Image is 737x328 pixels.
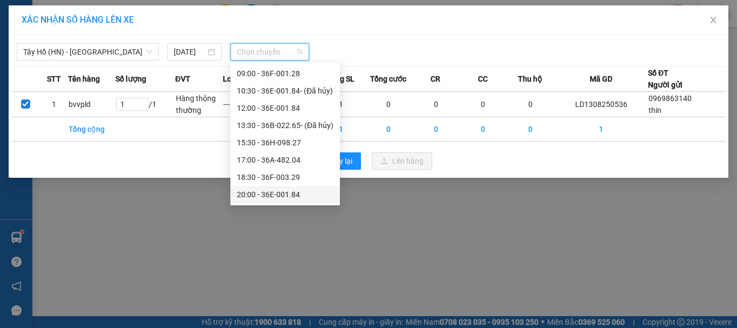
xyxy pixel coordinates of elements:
[431,73,440,85] span: CR
[115,92,175,117] td: / 1
[22,15,134,25] span: XÁC NHẬN SỐ HÀNG LÊN XE
[237,85,333,97] div: 10:30 - 36E-001.84 - (Đã hủy)
[237,119,333,131] div: 13:30 - 36B-022.65 - (Đã hủy)
[113,23,201,35] strong: PHIẾU GỬI HÀNG
[554,117,648,142] td: 1
[84,10,230,21] strong: CÔNG TY TNHH VĨNH QUANG
[223,73,257,85] span: Loại hàng
[223,92,270,117] td: ---
[237,137,333,149] div: 15:30 - 36H-098.27
[709,16,718,24] span: close
[327,73,354,85] span: Tổng SL
[237,44,303,60] span: Chọn chuyến
[23,44,152,60] span: Tây Hồ (HN) - Thanh Hóa
[237,154,333,166] div: 17:00 - 36A-482.04
[412,92,460,117] td: 0
[518,73,542,85] span: Thu hộ
[174,46,205,58] input: 13/08/2025
[507,92,554,117] td: 0
[237,171,333,183] div: 18:30 - 36F-003.29
[110,47,205,57] strong: : [DOMAIN_NAME]
[460,117,507,142] td: 0
[590,73,612,85] span: Mã GD
[40,92,69,117] td: 1
[649,106,661,115] span: thin
[110,49,135,57] span: Website
[370,73,406,85] span: Tổng cước
[507,117,554,142] td: 0
[122,37,192,45] strong: Hotline : 0889 23 23 23
[175,92,223,117] td: Hàng thông thường
[12,63,138,74] span: VP gửi:
[7,10,52,56] img: logo
[317,92,365,117] td: 1
[365,117,412,142] td: 0
[412,117,460,142] td: 0
[372,152,432,170] button: uploadLên hàng
[175,73,190,85] span: ĐVT
[237,68,333,79] div: 09:00 - 36F-001.28
[237,102,333,114] div: 12:00 - 36E-001.84
[44,63,139,74] span: Lasi House Linh Đam
[365,92,412,117] td: 0
[68,92,115,117] td: bvvpld
[237,189,333,200] div: 20:00 - 36E-001.84
[649,94,692,103] span: 0969863140
[46,79,58,87] span: thin
[648,67,683,91] div: Số ĐT Người gửi
[68,117,115,142] td: Tổng cộng
[68,73,100,85] span: Tên hàng
[317,117,365,142] td: 1
[460,92,507,117] td: 0
[47,73,61,85] span: STT
[554,92,648,117] td: LD1308250536
[478,73,488,85] span: CC
[698,5,728,36] button: Close
[11,79,44,87] strong: Người gửi:
[115,73,146,85] span: Số lượng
